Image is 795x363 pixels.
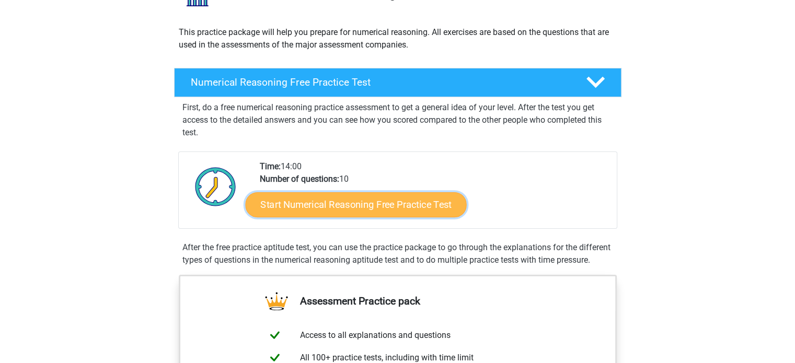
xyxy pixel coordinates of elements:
[179,26,617,51] p: This practice package will help you prepare for numerical reasoning. All exercises are based on t...
[191,76,569,88] h4: Numerical Reasoning Free Practice Test
[178,241,617,266] div: After the free practice aptitude test, you can use the practice package to go through the explana...
[260,174,339,184] b: Number of questions:
[245,192,466,217] a: Start Numerical Reasoning Free Practice Test
[189,160,242,213] img: Clock
[182,101,613,139] p: First, do a free numerical reasoning practice assessment to get a general idea of your level. Aft...
[252,160,616,228] div: 14:00 10
[260,161,281,171] b: Time:
[170,68,626,97] a: Numerical Reasoning Free Practice Test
